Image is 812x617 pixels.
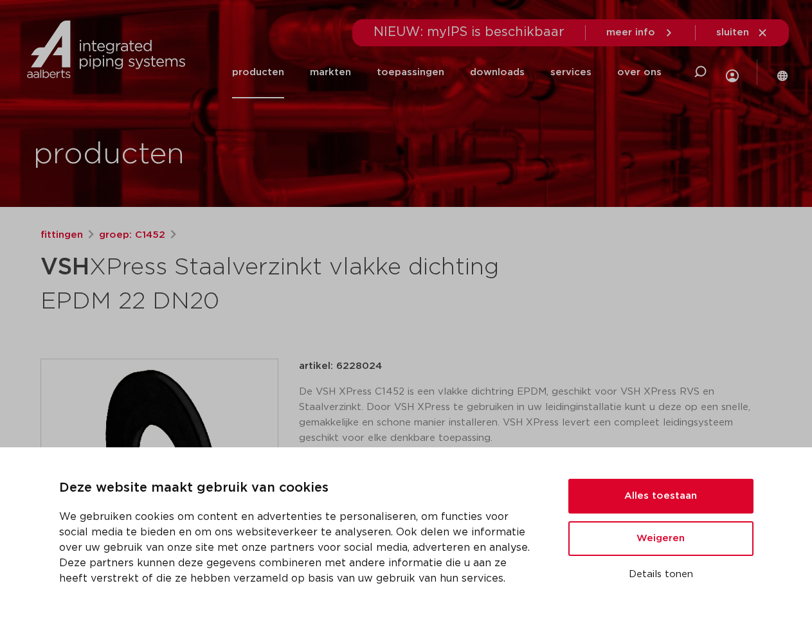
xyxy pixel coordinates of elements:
p: artikel: 6228024 [299,359,382,374]
a: fittingen [41,228,83,243]
button: Weigeren [568,521,753,556]
div: my IPS [726,42,739,102]
nav: Menu [232,46,662,98]
p: Deze website maakt gebruik van cookies [59,478,537,499]
a: downloads [470,46,525,98]
h1: XPress Staalverzinkt vlakke dichting EPDM 22 DN20 [41,248,523,317]
span: sluiten [716,28,749,37]
h1: producten [33,134,185,175]
a: producten [232,46,284,98]
a: markten [310,46,351,98]
span: NIEUW: myIPS is beschikbaar [374,26,564,39]
img: Product Image for VSH XPress Staalverzinkt vlakke dichting EPDM 22 DN20 [41,359,278,596]
p: De VSH XPress C1452 is een vlakke dichtring EPDM, geschikt voor VSH XPress RVS en Staalverzinkt. ... [299,384,772,446]
a: sluiten [716,27,768,39]
a: groep: C1452 [99,228,165,243]
a: services [550,46,591,98]
a: over ons [617,46,662,98]
strong: VSH [41,256,89,279]
span: meer info [606,28,655,37]
button: Details tonen [568,564,753,586]
a: toepassingen [377,46,444,98]
button: Alles toestaan [568,479,753,514]
p: We gebruiken cookies om content en advertenties te personaliseren, om functies voor social media ... [59,509,537,586]
a: meer info [606,27,674,39]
